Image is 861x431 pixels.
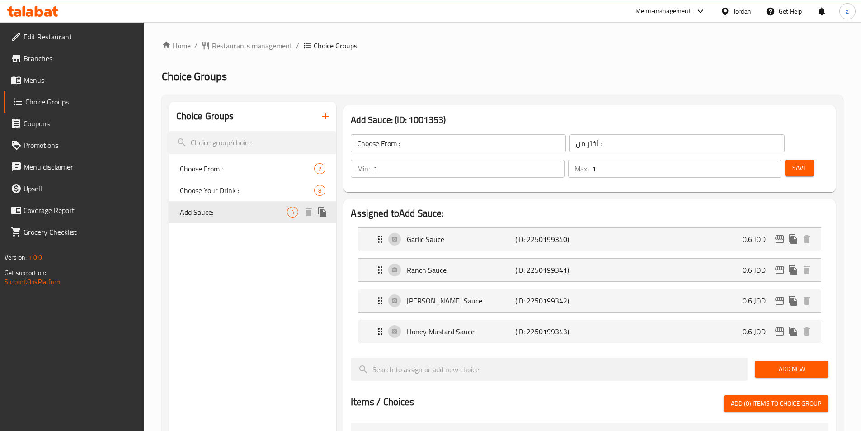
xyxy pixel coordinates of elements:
a: Menu disclaimer [4,156,144,178]
div: Expand [358,259,821,281]
div: Choices [314,163,325,174]
button: delete [800,325,814,338]
p: (ID: 2250199340) [515,234,588,245]
div: Expand [358,320,821,343]
p: 0.6 JOD [743,326,773,337]
button: edit [773,325,786,338]
a: Choice Groups [4,91,144,113]
span: Upsell [24,183,136,194]
p: (ID: 2250199343) [515,326,588,337]
p: 0.6 JOD [743,295,773,306]
p: Min: [357,163,370,174]
span: Menu disclaimer [24,161,136,172]
button: delete [800,294,814,308]
a: Menus [4,69,144,91]
button: duplicate [315,205,329,219]
span: 1.0.0 [28,251,42,263]
span: Choice Groups [25,96,136,107]
a: Promotions [4,134,144,156]
nav: breadcrumb [162,40,843,51]
span: Coupons [24,118,136,129]
p: Ranch Sauce [407,265,515,275]
li: / [296,40,299,51]
div: Expand [358,228,821,251]
li: Expand [351,316,828,347]
span: Get support on: [5,267,46,279]
p: 0.6 JOD [743,265,773,275]
button: duplicate [786,263,800,277]
a: Restaurants management [201,40,292,51]
li: Expand [351,224,828,255]
button: edit [773,232,786,246]
div: Choose Your Drink :8 [169,180,337,201]
span: Choose From : [180,163,315,174]
li: Expand [351,255,828,285]
p: Max: [574,163,588,174]
span: 2 [315,165,325,173]
span: Version: [5,251,27,263]
span: Add (0) items to choice group [731,398,821,409]
button: duplicate [786,325,800,338]
a: Home [162,40,191,51]
span: 4 [287,208,298,217]
button: edit [773,294,786,308]
p: [PERSON_NAME] Sauce [407,295,515,306]
p: Garlic Sauce [407,234,515,245]
h2: Choice Groups [176,109,234,123]
div: Expand [358,289,821,312]
a: Edit Restaurant [4,26,144,47]
button: Add New [755,361,828,378]
p: (ID: 2250199342) [515,295,588,306]
button: delete [800,232,814,246]
span: Grocery Checklist [24,227,136,237]
p: (ID: 2250199341) [515,265,588,275]
a: Support.OpsPlatform [5,276,62,288]
div: Menu-management [635,6,691,17]
span: Edit Restaurant [24,31,136,42]
a: Coverage Report [4,199,144,221]
div: Jordan [734,6,751,16]
span: Add New [762,364,821,375]
span: Menus [24,75,136,85]
button: Add (0) items to choice group [724,395,828,412]
div: Choices [314,185,325,196]
li: / [194,40,198,51]
span: Save [792,162,807,174]
h2: Assigned to Add Sauce: [351,207,828,220]
div: Add Sauce:4deleteduplicate [169,201,337,223]
span: Restaurants management [212,40,292,51]
a: Grocery Checklist [4,221,144,243]
h2: Items / Choices [351,395,414,409]
button: delete [800,263,814,277]
span: Coverage Report [24,205,136,216]
span: Add Sauce: [180,207,287,218]
span: Choice Groups [162,66,227,86]
h3: Add Sauce: (ID: 1001353) [351,113,828,127]
span: Choice Groups [314,40,357,51]
button: duplicate [786,232,800,246]
a: Upsell [4,178,144,199]
a: Coupons [4,113,144,134]
span: a [846,6,849,16]
p: Honey Mustard Sauce [407,326,515,337]
button: delete [302,205,315,219]
button: edit [773,263,786,277]
p: 0.6 JOD [743,234,773,245]
li: Expand [351,285,828,316]
button: Save [785,160,814,176]
button: duplicate [786,294,800,308]
div: Choices [287,207,298,218]
a: Branches [4,47,144,69]
input: search [351,358,748,381]
span: 8 [315,186,325,195]
span: Branches [24,53,136,64]
span: Promotions [24,140,136,151]
input: search [169,131,337,154]
span: Choose Your Drink : [180,185,315,196]
div: Choose From :2 [169,158,337,180]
